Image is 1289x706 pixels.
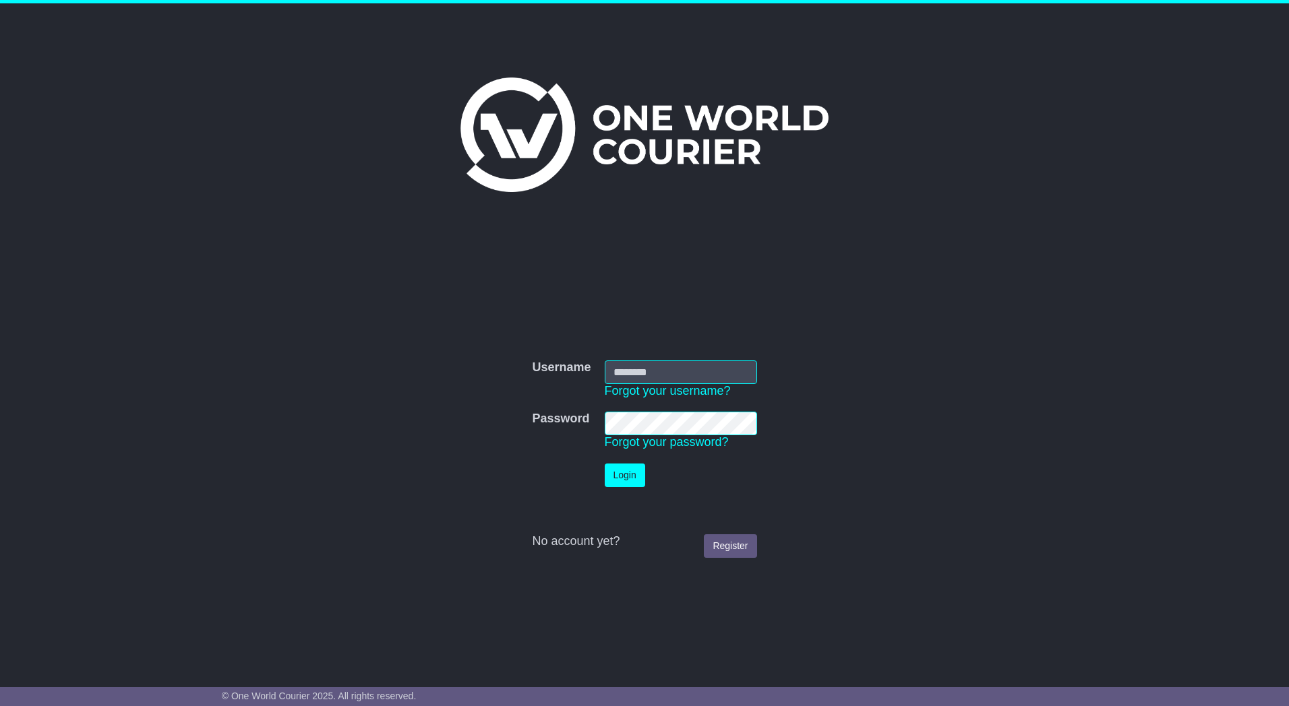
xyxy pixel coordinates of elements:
label: Username [532,360,591,375]
a: Register [704,534,756,558]
label: Password [532,412,589,426]
div: No account yet? [532,534,756,549]
span: © One World Courier 2025. All rights reserved. [222,691,417,701]
img: One World [460,77,829,192]
a: Forgot your username? [605,384,731,397]
button: Login [605,463,645,487]
a: Forgot your password? [605,435,729,449]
